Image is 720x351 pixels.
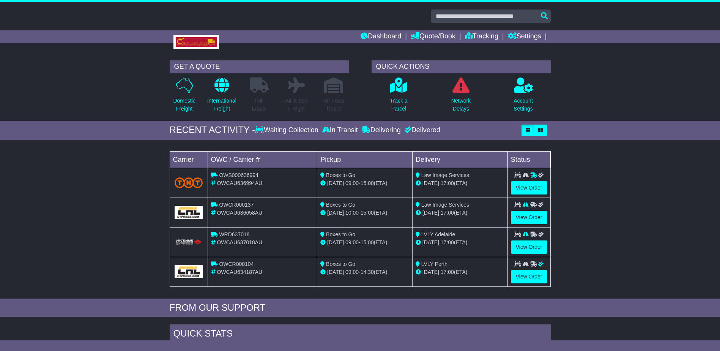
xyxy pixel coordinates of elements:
[175,206,203,219] img: GetCarrierServiceLogo
[208,151,317,168] td: OWC / Carrier #
[403,126,440,134] div: Delivered
[361,210,374,216] span: 15:00
[451,77,471,117] a: NetworkDelays
[320,239,409,247] div: - (ETA)
[219,261,254,267] span: OWCR000104
[326,231,355,237] span: Boxes to Go
[327,239,344,245] span: [DATE]
[170,151,208,168] td: Carrier
[422,269,439,275] span: [DATE]
[422,210,439,216] span: [DATE]
[511,211,547,224] a: View Order
[207,97,236,113] p: International Freight
[345,239,359,245] span: 09:00
[320,268,409,276] div: - (ETA)
[451,97,471,113] p: Network Delays
[511,270,547,283] a: View Order
[170,125,255,136] div: RECENT ACTIVITY -
[511,181,547,194] a: View Order
[317,151,413,168] td: Pickup
[421,202,469,208] span: Law Image Services
[320,179,409,187] div: - (ETA)
[170,60,349,73] div: GET A QUOTE
[422,239,439,245] span: [DATE]
[326,202,355,208] span: Boxes to Go
[465,30,498,43] a: Tracking
[175,177,203,188] img: TNT_Domestic.png
[217,239,262,245] span: OWCAU637018AU
[360,126,403,134] div: Delivering
[285,97,308,113] p: Air & Sea Freight
[327,210,344,216] span: [DATE]
[219,202,254,208] span: OWCR000137
[217,210,262,216] span: OWCAU636658AU
[324,97,344,113] p: Air / Sea Depot
[250,97,269,113] p: Full Loads
[513,77,533,117] a: AccountSettings
[390,97,407,113] p: Track a Parcel
[320,209,409,217] div: - (ETA)
[411,30,455,43] a: Quote/Book
[217,269,262,275] span: OWCAU634187AU
[514,97,533,113] p: Account Settings
[345,180,359,186] span: 09:00
[361,180,374,186] span: 15:00
[326,172,355,178] span: Boxes to Go
[508,30,541,43] a: Settings
[361,239,374,245] span: 15:00
[219,231,249,237] span: WRD637018
[170,324,551,345] div: Quick Stats
[170,302,551,313] div: FROM OUR SUPPORT
[441,269,454,275] span: 17:00
[421,261,447,267] span: LVLY Perth
[416,179,504,187] div: (ETA)
[175,239,203,246] img: HiTrans.png
[173,77,195,117] a: DomesticFreight
[345,269,359,275] span: 09:00
[422,180,439,186] span: [DATE]
[412,151,507,168] td: Delivery
[416,239,504,247] div: (ETA)
[326,261,355,267] span: Boxes to Go
[173,97,195,113] p: Domestic Freight
[416,268,504,276] div: (ETA)
[361,269,374,275] span: 14:30
[441,210,454,216] span: 17:00
[389,77,408,117] a: Track aParcel
[327,180,344,186] span: [DATE]
[255,126,320,134] div: Waiting Collection
[507,151,550,168] td: Status
[217,180,262,186] span: OWCAU636994AU
[345,210,359,216] span: 10:00
[327,269,344,275] span: [DATE]
[421,231,455,237] span: LVLY Adelaide
[441,239,454,245] span: 17:00
[207,77,237,117] a: InternationalFreight
[416,209,504,217] div: (ETA)
[421,172,469,178] span: Law Image Services
[511,240,547,254] a: View Order
[441,180,454,186] span: 17:00
[175,265,203,278] img: GetCarrierServiceLogo
[372,60,551,73] div: QUICK ACTIONS
[361,30,401,43] a: Dashboard
[320,126,360,134] div: In Transit
[219,172,258,178] span: OWS000636994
